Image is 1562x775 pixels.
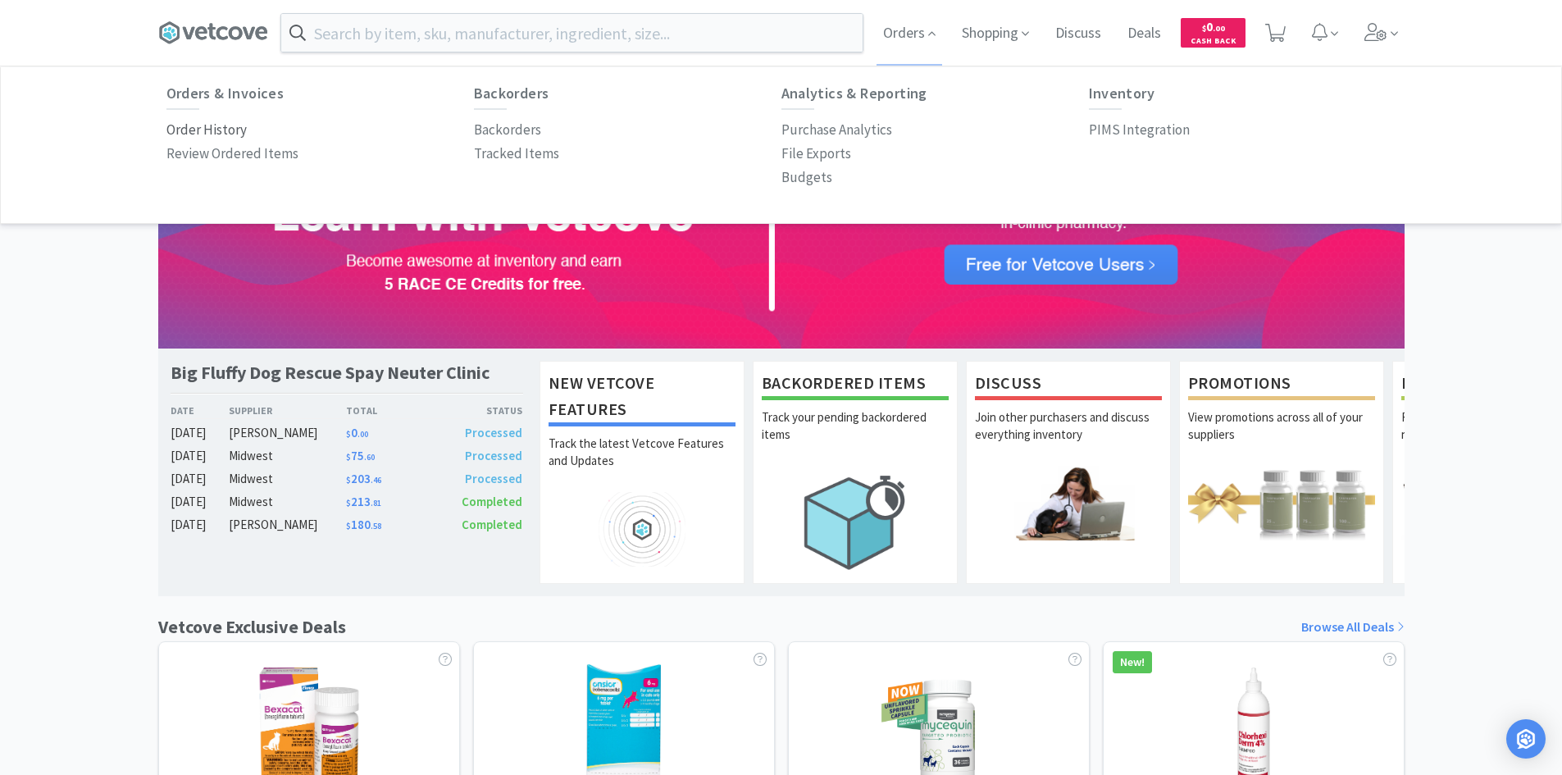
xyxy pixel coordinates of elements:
[346,425,368,440] span: 0
[474,119,541,141] p: Backorders
[171,361,490,385] h1: Big Fluffy Dog Rescue Spay Neuter Clinic
[474,85,781,102] h6: Backorders
[171,492,230,512] div: [DATE]
[229,446,346,466] div: Midwest
[166,119,247,141] p: Order History
[346,517,381,532] span: 180
[474,143,559,165] p: Tracked Items
[975,466,1162,540] img: hero_discuss.png
[1202,23,1206,34] span: $
[166,118,247,142] a: Order History
[781,166,832,189] a: Budgets
[357,429,368,440] span: . 00
[346,452,351,463] span: $
[465,471,522,486] span: Processed
[371,498,381,508] span: . 81
[1191,37,1236,48] span: Cash Back
[158,99,1405,349] img: 72e902af0f5a4fbaa8a378133742b35d.png
[171,446,523,466] a: [DATE]Midwest$75.60Processed
[346,475,351,486] span: $
[435,403,523,418] div: Status
[346,471,381,486] span: 203
[346,448,375,463] span: 75
[171,515,230,535] div: [DATE]
[540,361,745,584] a: New Vetcove FeaturesTrack the latest Vetcove Features and Updates
[1089,85,1396,102] h6: Inventory
[229,469,346,489] div: Midwest
[166,142,298,166] a: Review Ordered Items
[1202,19,1225,34] span: 0
[462,517,522,532] span: Completed
[762,408,949,466] p: Track your pending backordered items
[975,408,1162,466] p: Join other purchasers and discuss everything inventory
[1188,370,1375,400] h1: Promotions
[474,118,541,142] a: Backorders
[346,429,351,440] span: $
[346,494,381,509] span: 213
[171,492,523,512] a: [DATE]Midwest$213.81Completed
[281,14,863,52] input: Search by item, sku, manufacturer, ingredient, size...
[1089,118,1190,142] a: PIMS Integration
[229,492,346,512] div: Midwest
[171,423,230,443] div: [DATE]
[371,521,381,531] span: . 58
[364,452,375,463] span: . 60
[781,118,892,142] a: Purchase Analytics
[1188,408,1375,466] p: View promotions across all of your suppliers
[346,403,435,418] div: Total
[1188,466,1375,540] img: hero_promotions.png
[371,475,381,486] span: . 46
[1506,719,1546,759] div: Open Intercom Messenger
[1301,617,1405,638] a: Browse All Deals
[781,119,892,141] p: Purchase Analytics
[975,370,1162,400] h1: Discuss
[1179,361,1384,584] a: PromotionsView promotions across all of your suppliers
[465,425,522,440] span: Processed
[474,142,559,166] a: Tracked Items
[171,446,230,466] div: [DATE]
[229,423,346,443] div: [PERSON_NAME]
[781,143,851,165] p: File Exports
[166,143,298,165] p: Review Ordered Items
[171,403,230,418] div: Date
[171,515,523,535] a: [DATE][PERSON_NAME]$180.58Completed
[753,361,958,584] a: Backordered ItemsTrack your pending backordered items
[229,403,346,418] div: Supplier
[549,435,735,492] p: Track the latest Vetcove Features and Updates
[1089,119,1190,141] p: PIMS Integration
[171,469,523,489] a: [DATE]Midwest$203.46Processed
[171,423,523,443] a: [DATE][PERSON_NAME]$0.00Processed
[465,448,522,463] span: Processed
[781,85,1089,102] h6: Analytics & Reporting
[229,515,346,535] div: [PERSON_NAME]
[549,370,735,426] h1: New Vetcove Features
[1121,26,1168,41] a: Deals
[781,142,851,166] a: File Exports
[1213,23,1225,34] span: . 00
[1181,11,1246,55] a: $0.00Cash Back
[762,370,949,400] h1: Backordered Items
[166,85,474,102] h6: Orders & Invoices
[158,613,346,641] h1: Vetcove Exclusive Deals
[462,494,522,509] span: Completed
[966,361,1171,584] a: DiscussJoin other purchasers and discuss everything inventory
[346,498,351,508] span: $
[762,466,949,578] img: hero_backorders.png
[346,521,351,531] span: $
[549,492,735,567] img: hero_feature_roadmap.png
[1049,26,1108,41] a: Discuss
[171,469,230,489] div: [DATE]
